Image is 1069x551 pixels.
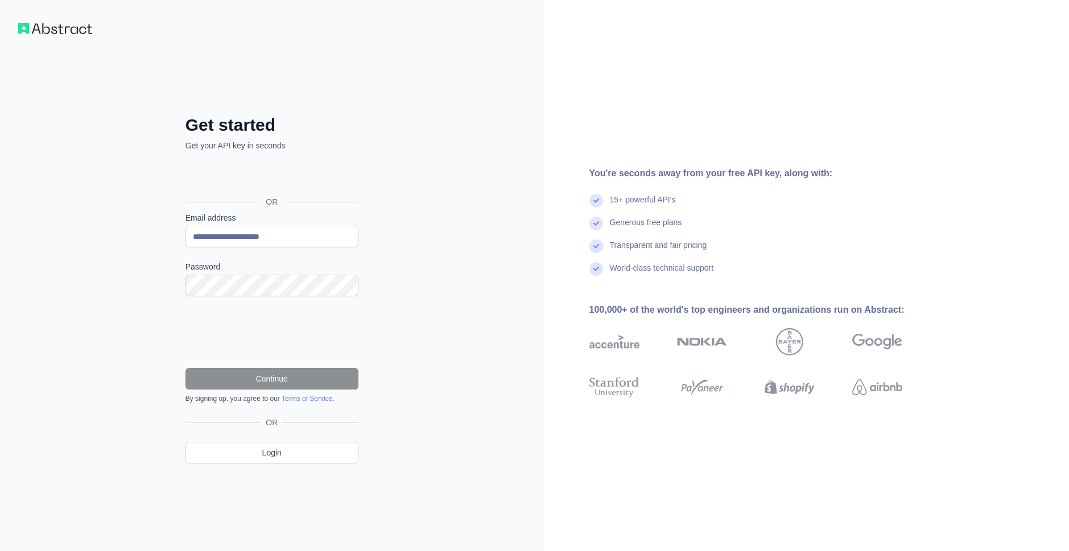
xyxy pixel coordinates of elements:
img: accenture [589,328,639,355]
img: airbnb [852,375,902,400]
a: Login [185,442,358,463]
span: OR [257,196,287,208]
img: google [852,328,902,355]
img: payoneer [677,375,727,400]
div: Transparent and fair pricing [610,239,707,262]
img: check mark [589,217,603,230]
div: Generous free plans [610,217,682,239]
span: OR [261,417,282,428]
a: Terms of Service [282,395,332,403]
iframe: reCAPTCHA [185,310,358,354]
div: 100,000+ of the world's top engineers and organizations run on Abstract: [589,303,939,317]
div: 15+ powerful API's [610,194,676,217]
div: You're seconds away from your free API key, along with: [589,167,939,180]
button: Continue [185,368,358,390]
img: nokia [677,328,727,355]
img: bayer [776,328,803,355]
p: Get your API key in seconds [185,140,358,151]
label: Email address [185,212,358,223]
img: check mark [589,239,603,253]
img: check mark [589,194,603,208]
div: World-class technical support [610,262,714,285]
img: check mark [589,262,603,276]
img: shopify [765,375,815,400]
img: stanford university [589,375,639,400]
label: Password [185,261,358,272]
div: By signing up, you agree to our . [185,394,358,403]
img: Workflow [18,23,92,34]
iframe: Sign in with Google Button [180,164,362,189]
h2: Get started [185,115,358,135]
